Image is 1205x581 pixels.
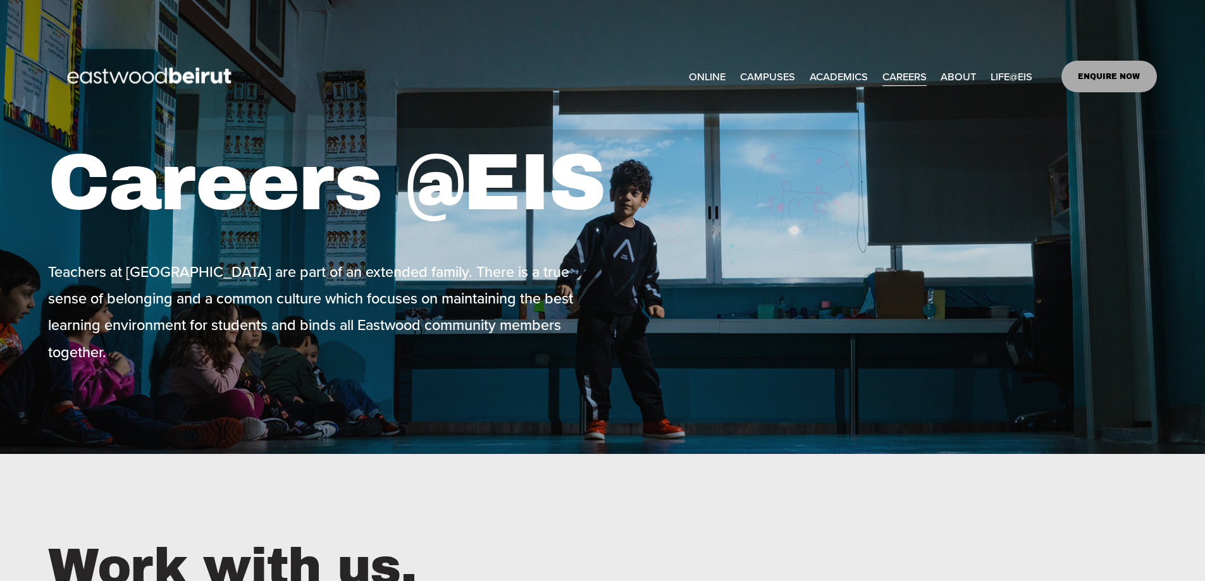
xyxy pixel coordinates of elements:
span: CAMPUSES [740,68,795,87]
a: folder dropdown [991,66,1032,87]
span: ACADEMICS [810,68,868,87]
a: ONLINE [689,66,726,87]
span: ABOUT [941,68,976,87]
img: EastwoodIS Global Site [48,44,254,109]
h1: Careers @EIS [48,135,692,231]
a: folder dropdown [941,66,976,87]
a: ENQUIRE NOW [1061,61,1157,92]
p: Teachers at [GEOGRAPHIC_DATA] are part of an extended family. There is a true sense of belonging ... [48,259,599,365]
span: LIFE@EIS [991,68,1032,87]
a: folder dropdown [810,66,868,87]
a: folder dropdown [740,66,795,87]
a: CAREERS [882,66,927,87]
